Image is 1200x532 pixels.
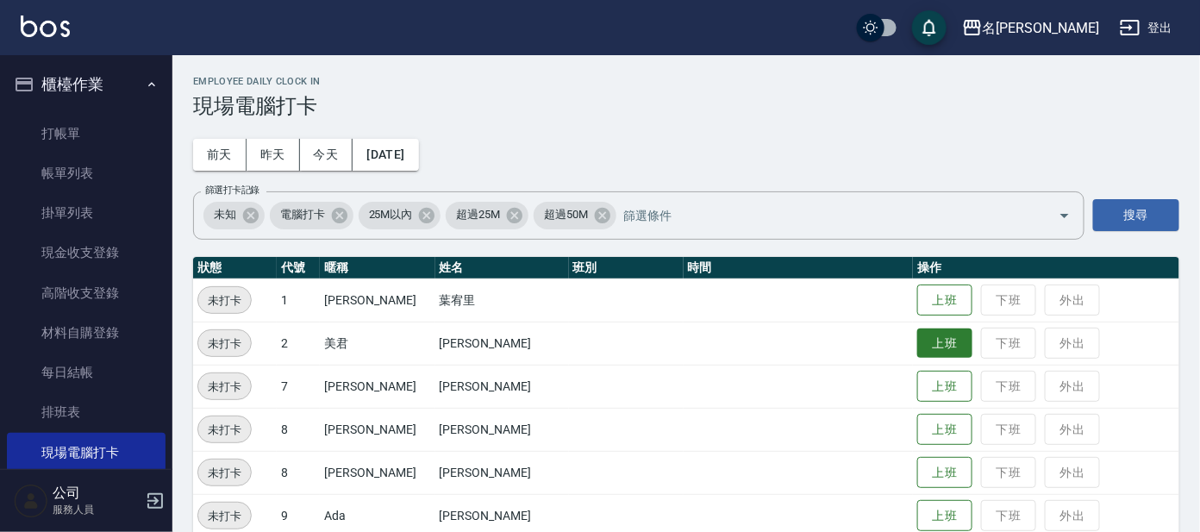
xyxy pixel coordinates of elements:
th: 暱稱 [320,257,434,279]
span: 未知 [203,206,247,223]
span: 未打卡 [198,291,251,310]
th: 時間 [684,257,913,279]
a: 打帳單 [7,114,166,153]
td: 美君 [320,322,434,365]
span: 超過50M [534,206,598,223]
button: save [912,10,947,45]
td: 7 [277,365,320,408]
td: [PERSON_NAME] [435,365,569,408]
td: 2 [277,322,320,365]
button: 搜尋 [1093,199,1179,231]
div: 未知 [203,202,265,229]
button: 上班 [917,371,972,403]
h2: Employee Daily Clock In [193,76,1179,87]
div: 超過50M [534,202,616,229]
a: 現金收支登錄 [7,233,166,272]
button: Open [1051,202,1078,229]
button: 上班 [917,457,972,489]
span: 未打卡 [198,464,251,482]
button: 登出 [1113,12,1179,44]
th: 代號 [277,257,320,279]
button: 名[PERSON_NAME] [955,10,1106,46]
button: 今天 [300,139,353,171]
button: 昨天 [247,139,300,171]
td: 1 [277,279,320,322]
p: 服務人員 [53,502,141,517]
a: 掛單列表 [7,193,166,233]
button: 櫃檯作業 [7,62,166,107]
label: 篩選打卡記錄 [205,184,259,197]
a: 每日結帳 [7,353,166,392]
span: 未打卡 [198,507,251,525]
td: 8 [277,408,320,451]
span: 未打卡 [198,421,251,439]
a: 現場電腦打卡 [7,433,166,473]
span: 超過25M [446,206,510,223]
div: 電腦打卡 [270,202,353,229]
a: 帳單列表 [7,153,166,193]
th: 班別 [569,257,684,279]
a: 高階收支登錄 [7,273,166,313]
td: 8 [277,451,320,494]
button: [DATE] [353,139,418,171]
div: 名[PERSON_NAME] [983,17,1099,39]
td: [PERSON_NAME] [320,279,434,322]
th: 狀態 [193,257,277,279]
td: 葉宥里 [435,279,569,322]
td: [PERSON_NAME] [320,408,434,451]
span: 25M以內 [359,206,423,223]
td: [PERSON_NAME] [435,408,569,451]
button: 前天 [193,139,247,171]
input: 篩選條件 [619,200,1028,230]
div: 25M以內 [359,202,441,229]
span: 電腦打卡 [270,206,335,223]
button: 上班 [917,329,972,359]
img: Person [14,484,48,518]
td: [PERSON_NAME] [435,322,569,365]
td: [PERSON_NAME] [435,451,569,494]
h3: 現場電腦打卡 [193,94,1179,118]
img: Logo [21,16,70,37]
button: 上班 [917,285,972,316]
a: 排班表 [7,392,166,432]
span: 未打卡 [198,378,251,396]
span: 未打卡 [198,335,251,353]
button: 上班 [917,414,972,446]
th: 姓名 [435,257,569,279]
h5: 公司 [53,485,141,502]
button: 上班 [917,500,972,532]
th: 操作 [913,257,1179,279]
a: 材料自購登錄 [7,313,166,353]
div: 超過25M [446,202,528,229]
td: [PERSON_NAME] [320,365,434,408]
td: [PERSON_NAME] [320,451,434,494]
